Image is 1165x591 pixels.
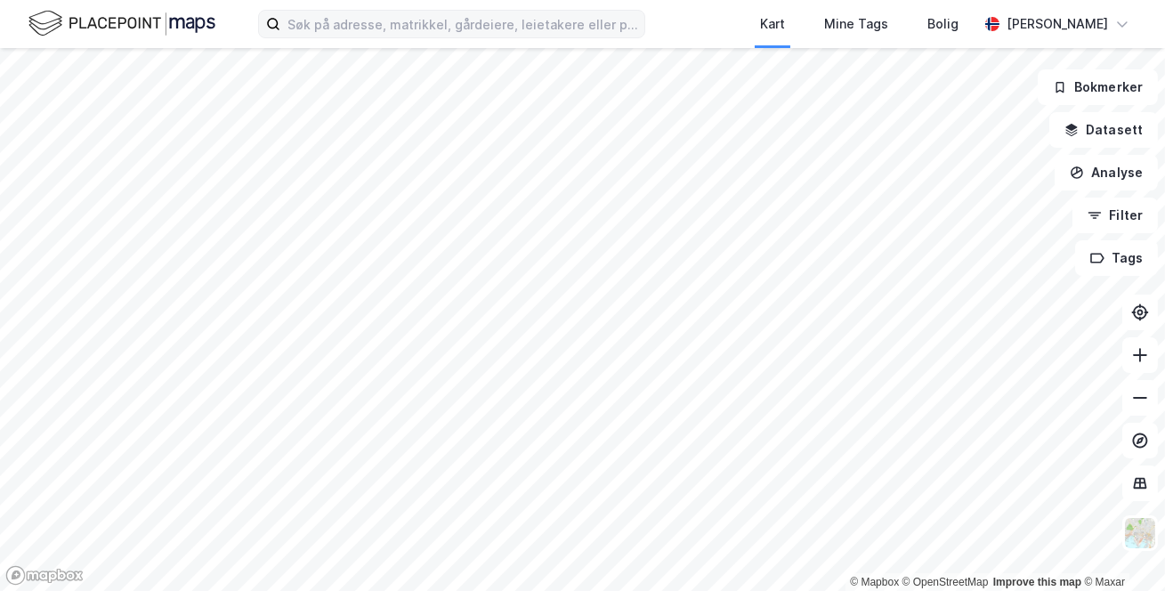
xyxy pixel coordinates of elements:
[1076,506,1165,591] iframe: Chat Widget
[824,13,888,35] div: Mine Tags
[28,8,215,39] img: logo.f888ab2527a4732fd821a326f86c7f29.svg
[1007,13,1108,35] div: [PERSON_NAME]
[927,13,959,35] div: Bolig
[760,13,785,35] div: Kart
[280,11,644,37] input: Søk på adresse, matrikkel, gårdeiere, leietakere eller personer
